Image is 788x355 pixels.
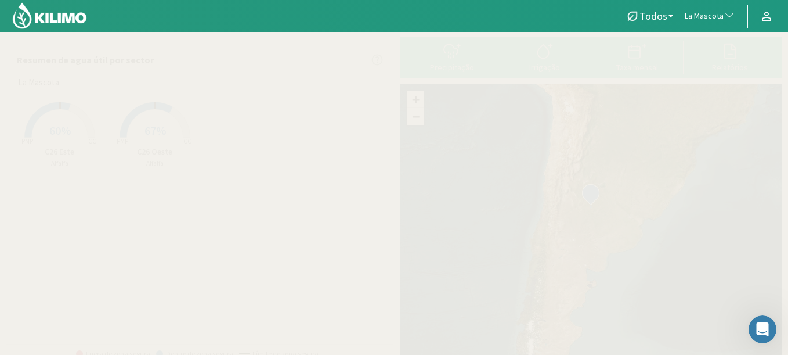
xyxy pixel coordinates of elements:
span: Todos [639,10,667,22]
iframe: Chat ao vivo do Intercom [749,315,776,343]
tspan: CC [88,137,96,145]
span: La Mascota [18,76,59,89]
a: Diminuir o zoom [407,108,424,125]
a: Ampliar [407,91,424,108]
font: Precipitação [430,62,474,73]
tspan: PMP [21,137,32,145]
span: 67% [144,123,166,138]
tspan: PMP [117,137,128,145]
p: Alfalfa [107,159,202,168]
span: La Mascota [685,10,724,22]
font: Irrigação [529,62,560,73]
button: Precipitação [406,41,498,72]
font: + [412,92,420,106]
button: Taxa mensal [591,41,684,72]
p: C26 Oeste [107,146,202,158]
button: La Mascota [679,3,741,29]
span: 60% [49,123,71,138]
font: Relatórios [712,62,748,73]
p: C26 Este [12,146,107,158]
button: Relatórios [684,41,776,72]
img: Agricultura [12,2,88,30]
button: Irrigação [498,41,591,72]
font: Taxa mensal [616,62,658,73]
tspan: CC [183,137,191,145]
p: Alfalfa [12,159,107,168]
p: Resumen de agua útil por sector [17,53,154,67]
font: − [412,109,420,124]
